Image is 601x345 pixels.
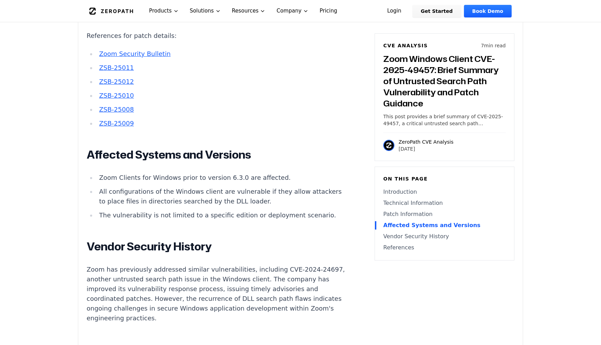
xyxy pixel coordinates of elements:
img: ZeroPath CVE Analysis [383,140,394,151]
a: Vendor Security History [383,232,506,241]
h6: On this page [383,175,506,182]
a: Book Demo [464,5,512,17]
p: 7 min read [481,42,506,49]
a: Affected Systems and Versions [383,221,506,230]
p: ZeroPath CVE Analysis [399,138,454,145]
a: ZSB-25012 [99,78,134,85]
a: Introduction [383,188,506,196]
p: Zoom has previously addressed similar vulnerabilities, including CVE-2024-24697, another untruste... [87,265,345,323]
a: ZSB-25008 [99,106,134,113]
li: All configurations of the Windows client are vulnerable if they allow attackers to place files in... [96,187,345,206]
a: ZSB-25011 [99,64,134,71]
a: Zoom Security Bulletin [99,50,171,57]
a: References [383,243,506,252]
li: Zoom Clients for Windows prior to version 6.3.0 are affected. [96,173,345,183]
li: The vulnerability is not limited to a specific edition or deployment scenario. [96,210,345,220]
h6: CVE Analysis [383,42,428,49]
h3: Zoom Windows Client CVE-2025-49457: Brief Summary of Untrusted Search Path Vulnerability and Patc... [383,53,506,109]
p: [DATE] [399,145,454,152]
a: Technical Information [383,199,506,207]
h2: Vendor Security History [87,240,345,254]
a: ZSB-25010 [99,92,134,99]
p: This post provides a brief summary of CVE-2025-49457, a critical untrusted search path vulnerabil... [383,113,506,127]
a: Login [379,5,410,17]
a: Get Started [412,5,461,17]
p: References for patch details: [87,31,345,41]
a: ZSB-25009 [99,120,134,127]
a: Patch Information [383,210,506,218]
h2: Affected Systems and Versions [87,148,345,162]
